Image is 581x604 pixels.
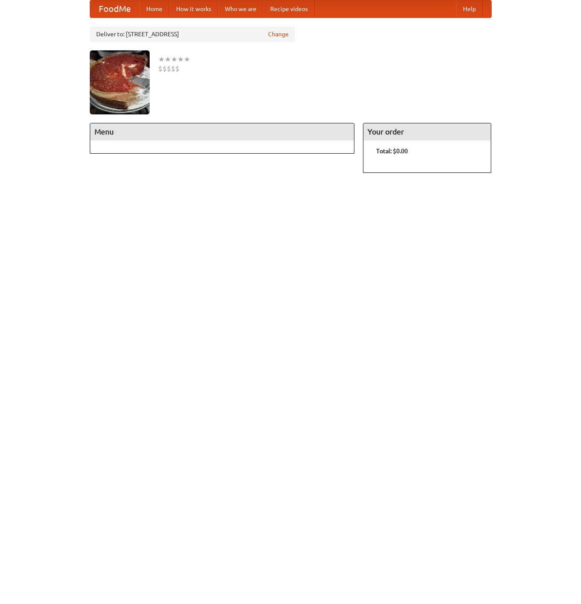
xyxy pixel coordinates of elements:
div: Deliver to: [STREET_ADDRESS] [90,26,295,42]
li: ★ [177,55,184,64]
a: How it works [169,0,218,18]
li: $ [158,64,162,73]
img: angular.jpg [90,50,150,114]
li: $ [171,64,175,73]
a: Recipe videos [263,0,315,18]
li: $ [167,64,171,73]
a: FoodMe [90,0,139,18]
h4: Your order [363,123,491,140]
a: Help [456,0,483,18]
a: Home [139,0,169,18]
a: Change [268,30,289,38]
li: ★ [184,55,190,64]
li: ★ [165,55,171,64]
a: Who we are [218,0,263,18]
li: $ [175,64,180,73]
b: Total: $0.00 [376,148,408,155]
li: ★ [158,55,165,64]
li: ★ [171,55,177,64]
li: $ [162,64,167,73]
h4: Menu [90,123,354,140]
